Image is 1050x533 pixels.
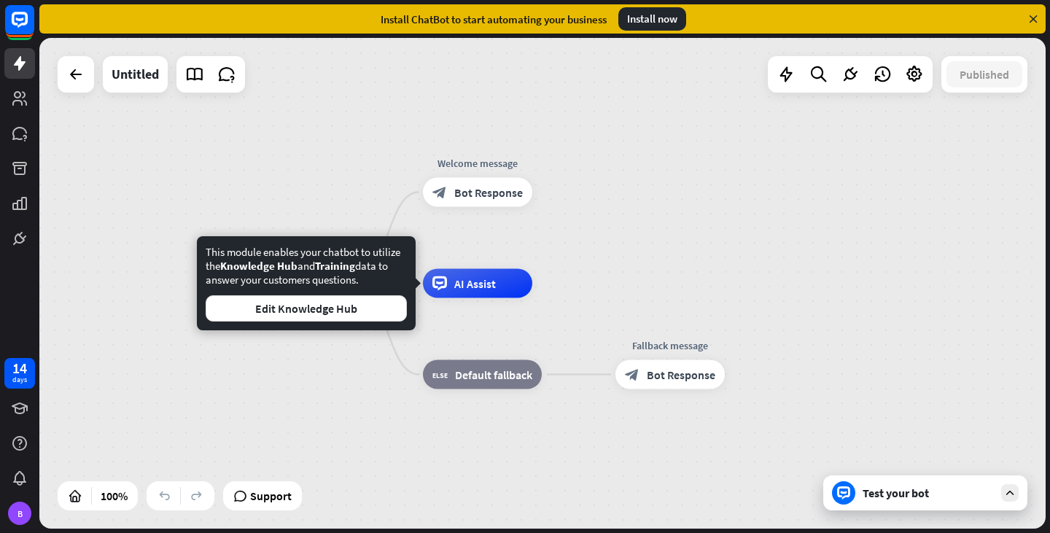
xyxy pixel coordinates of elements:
[412,156,543,171] div: Welcome message
[454,185,523,200] span: Bot Response
[112,56,159,93] div: Untitled
[863,486,994,500] div: Test your bot
[12,6,55,50] button: Open LiveChat chat widget
[455,367,532,382] span: Default fallback
[96,484,132,507] div: 100%
[647,367,715,382] span: Bot Response
[432,367,448,382] i: block_fallback
[454,276,496,291] span: AI Assist
[4,358,35,389] a: 14 days
[625,367,639,382] i: block_bot_response
[315,259,355,273] span: Training
[432,185,447,200] i: block_bot_response
[206,295,407,322] button: Edit Knowledge Hub
[250,484,292,507] span: Support
[946,61,1022,87] button: Published
[618,7,686,31] div: Install now
[12,362,27,375] div: 14
[604,338,736,353] div: Fallback message
[8,502,31,525] div: B
[206,245,407,322] div: This module enables your chatbot to utilize the and data to answer your customers questions.
[12,375,27,385] div: days
[220,259,297,273] span: Knowledge Hub
[381,12,607,26] div: Install ChatBot to start automating your business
